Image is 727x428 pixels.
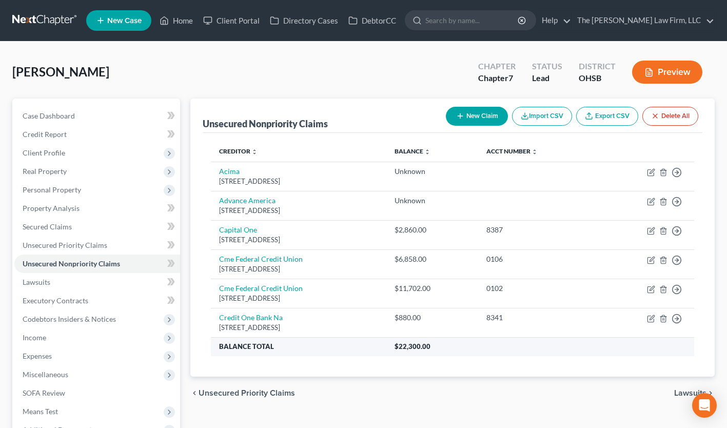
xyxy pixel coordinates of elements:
span: Unsecured Priority Claims [23,241,107,249]
div: [STREET_ADDRESS] [219,264,378,274]
a: Capital One [219,225,257,234]
div: Unsecured Nonpriority Claims [203,118,328,130]
th: Balance Total [211,337,386,356]
a: Export CSV [576,107,638,126]
span: New Case [107,17,142,25]
div: District [579,61,616,72]
span: SOFA Review [23,388,65,397]
div: OHSB [579,72,616,84]
a: Executory Contracts [14,291,180,310]
div: [STREET_ADDRESS] [219,294,378,303]
a: Unsecured Nonpriority Claims [14,255,180,273]
a: Unsecured Priority Claims [14,236,180,255]
a: Credit One Bank Na [219,313,283,322]
div: Unknown [395,166,470,177]
span: Credit Report [23,130,67,139]
a: Creditor unfold_more [219,147,258,155]
span: Expenses [23,352,52,360]
div: Unknown [395,196,470,206]
button: Preview [632,61,702,84]
a: Secured Claims [14,218,180,236]
div: $11,702.00 [395,283,470,294]
a: Cme Federal Credit Union [219,284,303,293]
a: Acima [219,167,240,176]
span: [PERSON_NAME] [12,64,109,79]
span: Lawsuits [674,389,706,397]
a: The [PERSON_NAME] Law Firm, LLC [572,11,714,30]
i: chevron_left [190,389,199,397]
button: Delete All [642,107,698,126]
div: Lead [532,72,562,84]
div: [STREET_ADDRESS] [219,206,378,216]
a: Lawsuits [14,273,180,291]
span: Unsecured Priority Claims [199,389,295,397]
div: 0106 [486,254,588,264]
a: SOFA Review [14,384,180,402]
a: Help [537,11,571,30]
span: Personal Property [23,185,81,194]
span: Unsecured Nonpriority Claims [23,259,120,268]
input: Search by name... [425,11,519,30]
a: DebtorCC [343,11,401,30]
div: Status [532,61,562,72]
div: Chapter [478,61,516,72]
span: Miscellaneous [23,370,68,379]
a: Client Portal [198,11,265,30]
button: Lawsuits chevron_right [674,389,715,397]
span: $22,300.00 [395,342,430,351]
i: unfold_more [424,149,430,155]
a: Credit Report [14,125,180,144]
a: Acct Number unfold_more [486,147,538,155]
a: Property Analysis [14,199,180,218]
div: Chapter [478,72,516,84]
div: $2,860.00 [395,225,470,235]
span: Income [23,333,46,342]
a: Home [154,11,198,30]
span: Real Property [23,167,67,176]
span: Secured Claims [23,222,72,231]
button: Import CSV [512,107,572,126]
span: Lawsuits [23,278,50,286]
div: 0102 [486,283,588,294]
a: Advance America [219,196,276,205]
div: 8387 [486,225,588,235]
div: [STREET_ADDRESS] [219,323,378,333]
div: 8341 [486,313,588,323]
i: unfold_more [251,149,258,155]
span: Means Test [23,407,58,416]
i: chevron_right [706,389,715,397]
div: $880.00 [395,313,470,323]
span: Executory Contracts [23,296,88,305]
span: Client Profile [23,148,65,157]
div: [STREET_ADDRESS] [219,235,378,245]
div: [STREET_ADDRESS] [219,177,378,186]
button: New Claim [446,107,508,126]
a: Case Dashboard [14,107,180,125]
span: Property Analysis [23,204,80,212]
button: chevron_left Unsecured Priority Claims [190,389,295,397]
a: Directory Cases [265,11,343,30]
a: Cme Federal Credit Union [219,255,303,263]
span: Codebtors Insiders & Notices [23,315,116,323]
a: Balance unfold_more [395,147,430,155]
div: $6,858.00 [395,254,470,264]
i: unfold_more [532,149,538,155]
span: Case Dashboard [23,111,75,120]
span: 7 [508,73,513,83]
div: Open Intercom Messenger [692,393,717,418]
